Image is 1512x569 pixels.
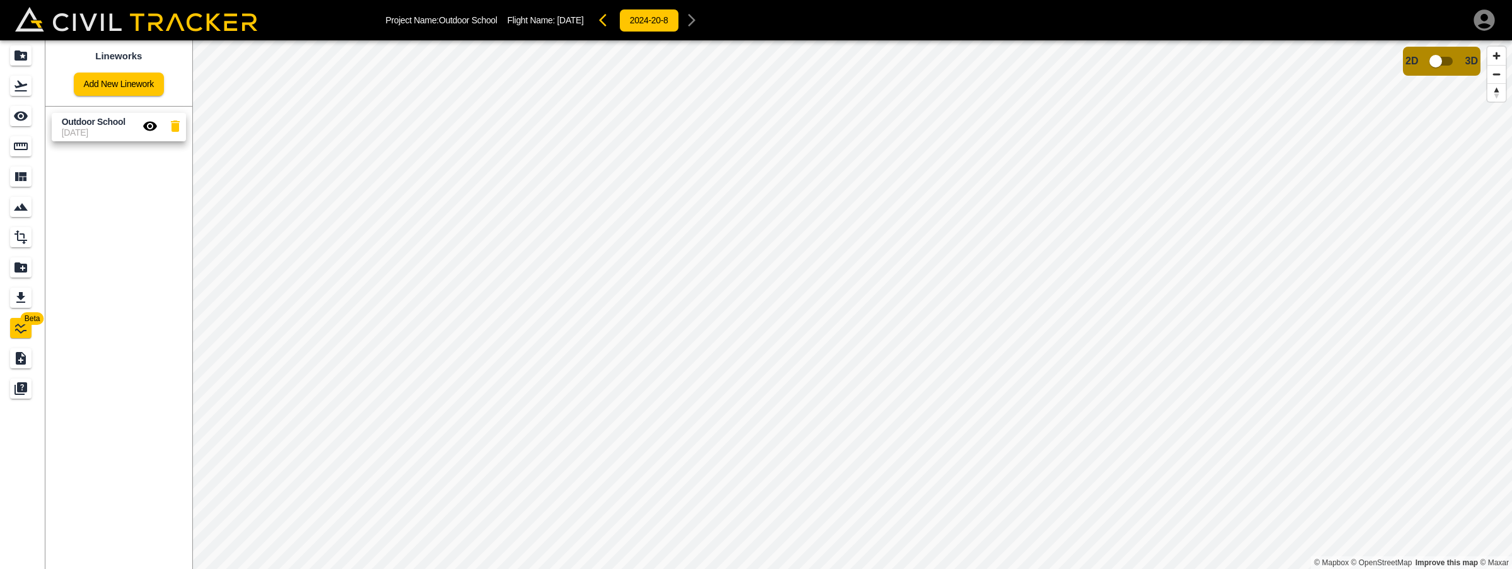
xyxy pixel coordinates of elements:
[1465,56,1478,67] span: 3D
[1487,83,1506,102] button: Reset bearing to north
[1405,56,1418,67] span: 2D
[192,40,1512,569] canvas: Map
[1487,65,1506,83] button: Zoom out
[1416,558,1478,567] a: Map feedback
[557,15,584,25] span: [DATE]
[508,15,584,25] p: Flight Name:
[619,9,679,32] button: 2024-20-8
[386,15,497,25] p: Project Name: Outdoor School
[1487,47,1506,65] button: Zoom in
[1314,558,1349,567] a: Mapbox
[1480,558,1509,567] a: Maxar
[1351,558,1412,567] a: OpenStreetMap
[15,7,257,32] img: Civil Tracker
